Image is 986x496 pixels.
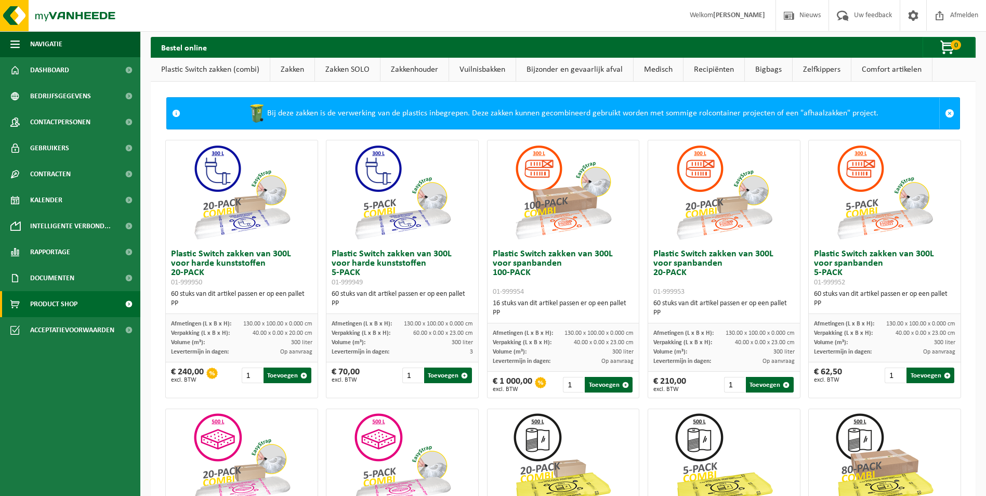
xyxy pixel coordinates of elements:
[814,279,845,286] span: 01-999952
[246,103,267,124] img: WB-0240-HPE-GN-50.png
[653,330,714,336] span: Afmetingen (L x B x H):
[30,265,74,291] span: Documenten
[653,340,712,346] span: Verpakking (L x B x H):
[171,377,204,383] span: excl. BTW
[291,340,312,346] span: 300 liter
[30,187,62,213] span: Kalender
[773,349,795,355] span: 300 liter
[243,321,312,327] span: 130.00 x 100.00 x 0.000 cm
[30,291,77,317] span: Product Shop
[563,377,584,393] input: 1
[332,340,365,346] span: Volume (m³):
[332,299,473,308] div: PP
[939,98,959,129] a: Sluit melding
[814,299,955,308] div: PP
[332,290,473,308] div: 60 stuks van dit artikel passen er op een pallet
[493,377,532,393] div: € 1 000,00
[683,58,744,82] a: Recipiënten
[653,250,795,296] h3: Plastic Switch zakken van 300L voor spanbanden 20-PACK
[332,368,360,383] div: € 70,00
[404,321,473,327] span: 130.00 x 100.00 x 0.000 cm
[151,37,217,57] h2: Bestel online
[449,58,516,82] a: Vuilnisbakken
[413,330,473,336] span: 60.00 x 0.00 x 23.00 cm
[332,250,473,287] h3: Plastic Switch zakken van 300L voor harde kunststoffen 5-PACK
[171,340,205,346] span: Volume (m³):
[30,109,90,135] span: Contactpersonen
[171,349,229,355] span: Levertermijn in dagen:
[886,321,955,327] span: 130.00 x 100.00 x 0.000 cm
[653,358,711,364] span: Levertermijn in dagen:
[934,340,955,346] span: 300 liter
[264,368,311,383] button: Toevoegen
[493,250,634,296] h3: Plastic Switch zakken van 300L voor spanbanden 100-PACK
[574,340,634,346] span: 40.00 x 0.00 x 23.00 cm
[30,135,69,161] span: Gebruikers
[885,368,905,383] input: 1
[350,140,454,244] img: 01-999949
[171,368,204,383] div: € 240,00
[242,368,262,383] input: 1
[171,330,230,336] span: Verpakking (L x B x H):
[30,213,111,239] span: Intelligente verbond...
[493,308,634,318] div: PP
[906,368,954,383] button: Toevoegen
[493,386,532,393] span: excl. BTW
[612,349,634,355] span: 300 liter
[672,140,776,244] img: 01-999953
[746,377,794,393] button: Toevoegen
[332,330,390,336] span: Verpakking (L x B x H):
[332,321,392,327] span: Afmetingen (L x B x H):
[951,40,961,50] span: 0
[896,330,955,336] span: 40.00 x 0.00 x 23.00 cm
[726,330,795,336] span: 130.00 x 100.00 x 0.000 cm
[493,299,634,318] div: 16 stuks van dit artikel passen er op een pallet
[653,377,686,393] div: € 210,00
[30,83,91,109] span: Bedrijfsgegevens
[564,330,634,336] span: 130.00 x 100.00 x 0.000 cm
[653,349,687,355] span: Volume (m³):
[380,58,449,82] a: Zakkenhouder
[814,377,842,383] span: excl. BTW
[402,368,423,383] input: 1
[511,140,615,244] img: 01-999954
[30,31,62,57] span: Navigatie
[171,299,312,308] div: PP
[493,330,553,336] span: Afmetingen (L x B x H):
[814,290,955,308] div: 60 stuks van dit artikel passen er op een pallet
[452,340,473,346] span: 300 liter
[270,58,314,82] a: Zakken
[171,321,231,327] span: Afmetingen (L x B x H):
[332,349,389,355] span: Levertermijn in dagen:
[814,250,955,287] h3: Plastic Switch zakken van 300L voor spanbanden 5-PACK
[724,377,745,393] input: 1
[30,57,69,83] span: Dashboard
[745,58,792,82] a: Bigbags
[171,250,312,287] h3: Plastic Switch zakken van 300L voor harde kunststoffen 20-PACK
[653,308,795,318] div: PP
[851,58,932,82] a: Comfort artikelen
[634,58,683,82] a: Medisch
[30,239,70,265] span: Rapportage
[171,279,202,286] span: 01-999950
[585,377,633,393] button: Toevoegen
[735,340,795,346] span: 40.00 x 0.00 x 23.00 cm
[653,299,795,318] div: 60 stuks van dit artikel passen er op een pallet
[713,11,765,19] strong: [PERSON_NAME]
[516,58,633,82] a: Bijzonder en gevaarlijk afval
[332,279,363,286] span: 01-999949
[493,358,550,364] span: Levertermijn in dagen:
[30,161,71,187] span: Contracten
[762,358,795,364] span: Op aanvraag
[186,98,939,129] div: Bij deze zakken is de verwerking van de plastics inbegrepen. Deze zakken kunnen gecombineerd gebr...
[280,349,312,355] span: Op aanvraag
[814,321,874,327] span: Afmetingen (L x B x H):
[493,340,551,346] span: Verpakking (L x B x H):
[253,330,312,336] span: 40.00 x 0.00 x 20.00 cm
[171,290,312,308] div: 60 stuks van dit artikel passen er op een pallet
[151,58,270,82] a: Plastic Switch zakken (combi)
[424,368,472,383] button: Toevoegen
[653,386,686,393] span: excl. BTW
[793,58,851,82] a: Zelfkippers
[493,288,524,296] span: 01-999954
